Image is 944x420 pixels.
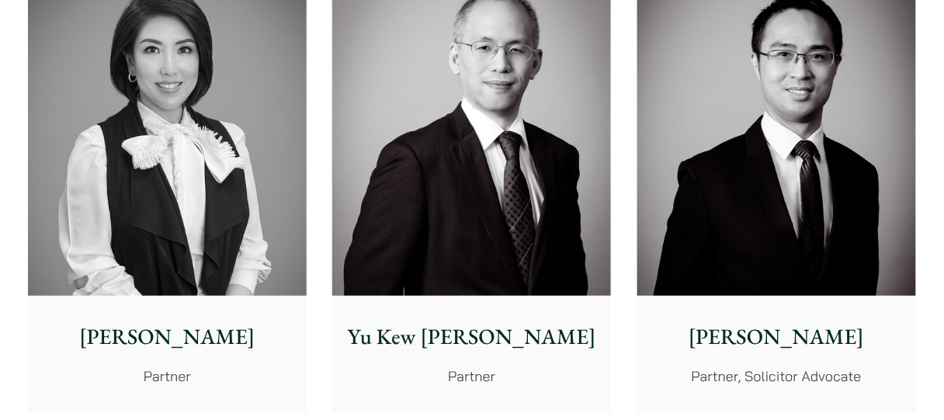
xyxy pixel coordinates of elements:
p: Partner [345,366,599,387]
p: [PERSON_NAME] [650,321,904,353]
p: Partner [40,366,294,387]
p: Yu Kew [PERSON_NAME] [345,321,599,353]
p: [PERSON_NAME] [40,321,294,353]
p: Partner, Solicitor Advocate [650,366,904,387]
